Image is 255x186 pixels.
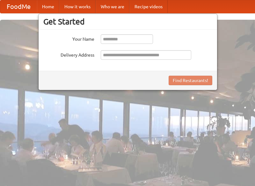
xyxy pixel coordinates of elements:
a: Recipe videos [129,0,168,13]
h3: Get Started [43,17,212,26]
label: Your Name [43,34,94,42]
button: Find Restaurants! [169,76,212,85]
a: Home [37,0,59,13]
a: FoodMe [0,0,37,13]
a: How it works [59,0,96,13]
label: Delivery Address [43,50,94,58]
a: Who we are [96,0,129,13]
